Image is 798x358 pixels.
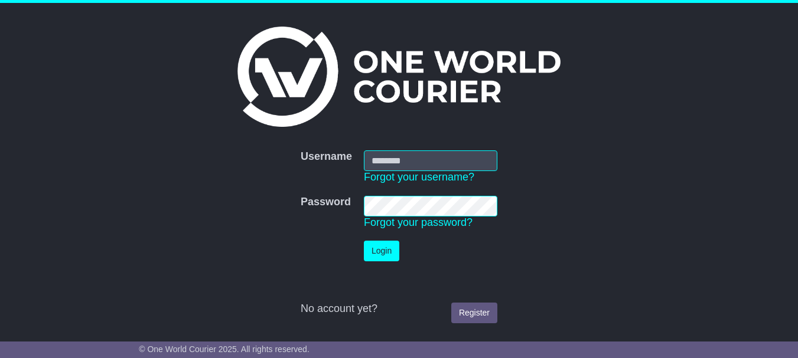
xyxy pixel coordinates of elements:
label: Password [301,196,351,209]
span: © One World Courier 2025. All rights reserved. [139,344,310,354]
a: Forgot your password? [364,216,473,228]
img: One World [237,27,560,127]
div: No account yet? [301,303,497,316]
button: Login [364,241,399,261]
a: Register [451,303,497,323]
label: Username [301,150,352,163]
a: Forgot your username? [364,171,474,183]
